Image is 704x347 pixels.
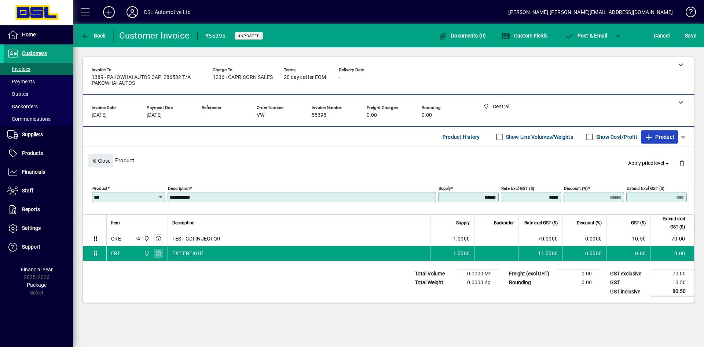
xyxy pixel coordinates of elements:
app-page-header-button: Close [87,157,115,164]
span: GST ($) [631,219,646,227]
a: Products [4,144,73,163]
span: Extend excl GST ($) [655,215,685,231]
a: Staff [4,182,73,200]
td: Total Weight [411,278,455,287]
button: Post & Email [561,29,611,42]
mat-label: Supply [439,186,451,191]
td: 10.50 [650,278,694,287]
span: Description [172,219,195,227]
span: Reports [22,206,40,212]
mat-label: Description [168,186,190,191]
span: Suppliers [22,131,43,137]
span: 20 days after EOM [284,75,326,80]
span: Apply price level [628,159,671,167]
td: Freight (excl GST) [505,270,557,278]
span: Backorders [7,104,38,109]
app-page-header-button: Back [73,29,114,42]
button: Apply price level [625,157,674,170]
td: GST exclusive [606,270,650,278]
td: 0.00 [557,270,601,278]
span: Staff [22,188,33,194]
span: Financials [22,169,45,175]
a: Communications [4,113,73,125]
td: 70.00 [650,270,694,278]
span: Documents (0) [439,33,486,39]
span: Supply [456,219,470,227]
a: Support [4,238,73,256]
div: FRE [111,250,121,257]
a: Invoices [4,63,73,75]
td: 0.0000 M³ [455,270,499,278]
button: Product [641,130,678,144]
div: 11.0000 [523,250,558,257]
mat-label: Rate excl GST ($) [501,186,534,191]
span: Products [22,150,43,156]
td: 0.0000 Kg [455,278,499,287]
mat-label: Discount (%) [564,186,588,191]
a: Quotes [4,88,73,100]
mat-label: Extend excl GST ($) [627,186,664,191]
button: Profile [121,6,144,19]
span: ost & Email [565,33,607,39]
td: 10.50 [606,231,650,246]
a: Suppliers [4,126,73,144]
div: #55395 [205,30,226,42]
td: Rounding [505,278,557,287]
span: 1.0000 [453,235,470,242]
a: Payments [4,75,73,88]
span: Custom Fields [501,33,547,39]
span: Customers [22,50,47,56]
button: Add [97,6,121,19]
a: Backorders [4,100,73,113]
div: Product [83,147,694,174]
td: 80.50 [650,287,694,296]
span: Unposted [238,33,260,38]
td: GST [606,278,650,287]
span: Cancel [654,30,670,41]
div: [PERSON_NAME] [PERSON_NAME][EMAIL_ADDRESS][DOMAIN_NAME] [508,6,673,18]
app-page-header-button: Delete [673,160,691,166]
span: EXT FREIGHT [172,250,205,257]
span: Payments [7,79,35,84]
span: 0.00 [367,112,377,118]
span: Invoices [7,66,30,72]
span: 1.0000 [453,250,470,257]
span: 1236 - CAPRICORN SALES [213,75,273,80]
span: 0.00 [422,112,432,118]
td: 0.0000 [562,231,606,246]
td: GST inclusive [606,287,650,296]
span: - [339,75,340,80]
label: Show Cost/Profit [595,133,637,141]
button: Close [88,154,113,167]
td: 0.0000 [562,246,606,261]
span: Product History [443,131,480,143]
div: CRE [111,235,121,242]
td: 70.00 [650,231,694,246]
span: ave [685,30,696,41]
div: Customer Invoice [119,30,190,41]
span: Communications [7,116,51,122]
td: 0.00 [606,246,650,261]
span: Rate excl GST ($) [524,219,558,227]
span: Support [22,244,40,250]
a: Home [4,26,73,44]
span: Backorder [494,219,514,227]
span: - [202,112,203,118]
button: Product History [440,130,483,144]
span: VW [257,112,264,118]
a: Knowledge Base [680,1,695,25]
mat-label: Product [92,186,107,191]
button: Save [683,29,698,42]
span: P [577,33,581,39]
span: Product [645,131,674,143]
span: Settings [22,225,41,231]
span: TEST GDI INJECTOR [172,235,220,242]
span: Package [27,282,47,288]
td: Total Volume [411,270,455,278]
a: Reports [4,200,73,219]
span: Discount (%) [577,219,602,227]
span: 1389 - PAKOWHAI AUTOS CAP: 286582 T/A PAKOWHAI AUTOS [92,75,202,86]
button: Documents (0) [437,29,488,42]
button: Delete [673,154,691,172]
span: Central [142,235,150,243]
